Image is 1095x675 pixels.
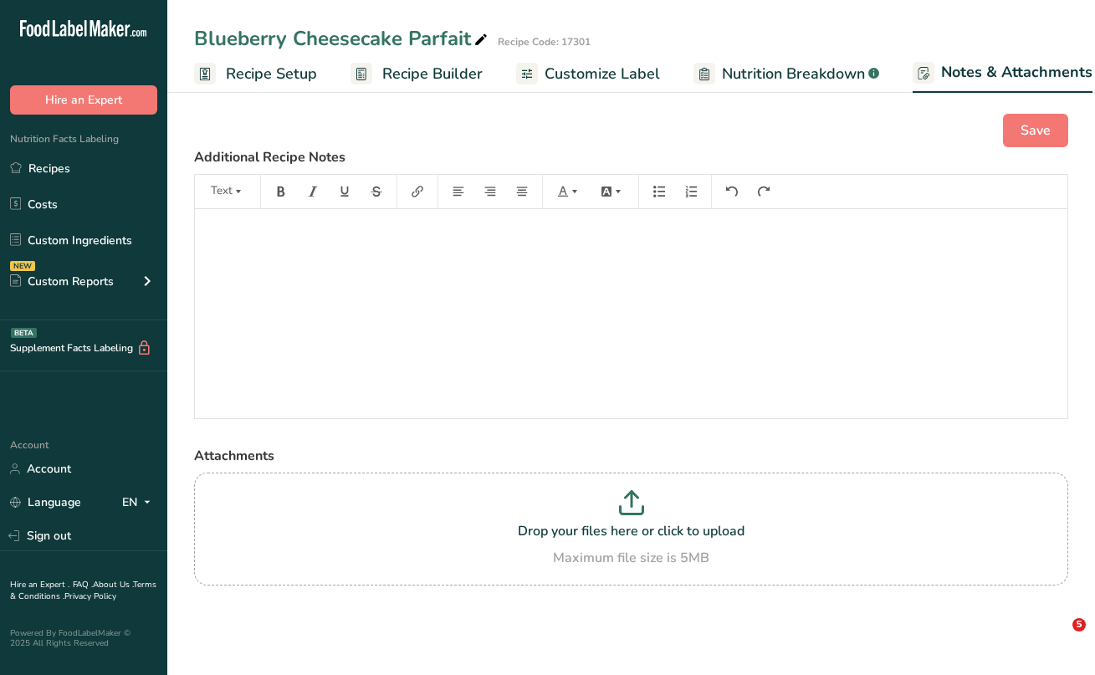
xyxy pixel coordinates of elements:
span: Notes & Attachments [941,61,1092,84]
a: Nutrition Breakdown [693,55,879,93]
div: Custom Reports [10,273,114,290]
button: Save [1003,114,1068,147]
a: Language [10,488,81,517]
a: Recipe Setup [194,55,317,93]
span: Save [1021,120,1051,141]
a: About Us . [93,579,133,591]
span: 5 [1072,618,1086,632]
div: Recipe Code: 17301 [498,34,591,49]
div: EN [122,493,157,513]
a: FAQ . [73,579,93,591]
button: Text [202,178,253,205]
a: Hire an Expert . [10,579,69,591]
div: Powered By FoodLabelMaker © 2025 All Rights Reserved [10,628,157,648]
a: Customize Label [516,55,660,93]
div: Blueberry Cheesecake Parfait [194,23,491,54]
a: Recipe Builder [351,55,483,93]
span: Recipe Builder [382,63,483,85]
span: Recipe Setup [226,63,317,85]
div: Maximum file size is 5MB [198,548,1064,568]
iframe: Intercom live chat [1038,618,1078,658]
div: NEW [10,261,35,271]
div: BETA [11,328,37,338]
a: Privacy Policy [64,591,116,602]
span: Attachments [194,447,274,465]
button: Hire an Expert [10,85,157,115]
span: Customize Label [545,63,660,85]
p: Drop your files here or click to upload [198,521,1064,541]
a: Terms & Conditions . [10,579,156,602]
span: Nutrition Breakdown [722,63,865,85]
a: Notes & Attachments [913,54,1092,94]
label: Additional Recipe Notes [194,147,1068,167]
